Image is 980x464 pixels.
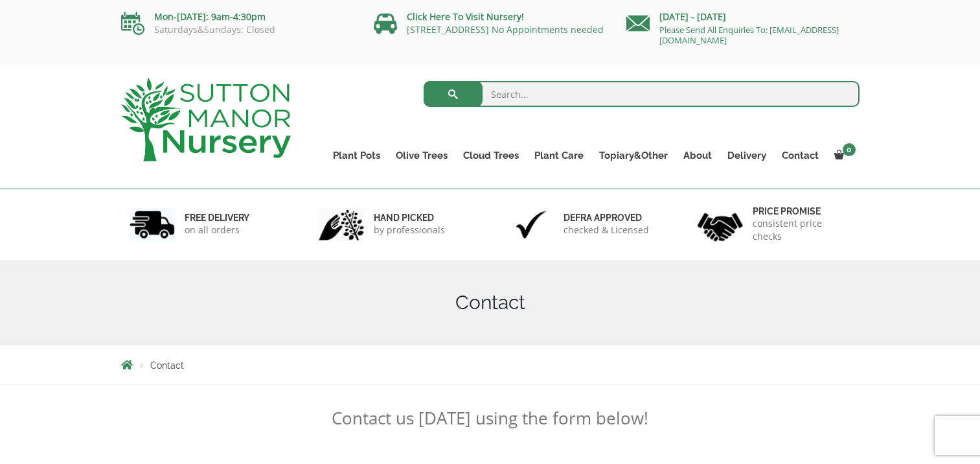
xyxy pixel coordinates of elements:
[676,146,720,165] a: About
[121,78,291,161] img: logo
[720,146,774,165] a: Delivery
[753,217,851,243] p: consistent price checks
[185,212,249,224] h6: FREE DELIVERY
[753,205,851,217] h6: Price promise
[319,208,364,241] img: 2.jpg
[659,24,839,46] a: Please Send All Enquiries To: [EMAIL_ADDRESS][DOMAIN_NAME]
[121,360,860,370] nav: Breadcrumbs
[774,146,826,165] a: Contact
[121,25,354,35] p: Saturdays&Sundays: Closed
[374,212,445,224] h6: hand picked
[455,146,527,165] a: Cloud Trees
[121,408,860,428] p: Contact us [DATE] using the form below!
[185,224,249,237] p: on all orders
[121,9,354,25] p: Mon-[DATE]: 9am-4:30pm
[374,224,445,237] p: by professionals
[150,360,184,371] span: Contact
[843,143,856,156] span: 0
[626,9,860,25] p: [DATE] - [DATE]
[407,10,524,23] a: Click Here To Visit Nursery!
[564,212,649,224] h6: Defra approved
[325,146,388,165] a: Plant Pots
[591,146,676,165] a: Topiary&Other
[424,81,860,107] input: Search...
[527,146,591,165] a: Plant Care
[826,146,860,165] a: 0
[130,208,175,241] img: 1.jpg
[698,205,743,244] img: 4.jpg
[508,208,554,241] img: 3.jpg
[121,291,860,314] h1: Contact
[564,224,649,237] p: checked & Licensed
[388,146,455,165] a: Olive Trees
[407,23,604,36] a: [STREET_ADDRESS] No Appointments needed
